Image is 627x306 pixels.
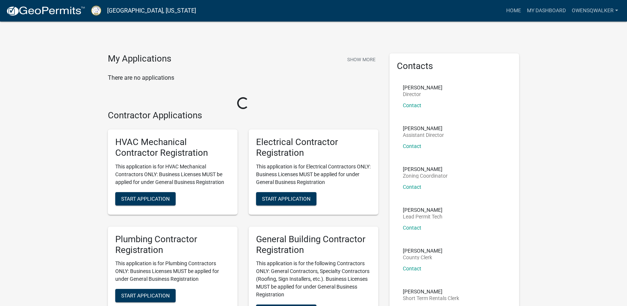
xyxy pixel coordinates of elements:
[403,296,459,301] p: Short Term Rentals Clerk
[403,266,421,272] a: Contact
[397,61,512,72] h5: Contacts
[403,184,421,190] a: Contact
[403,132,444,138] p: Assistant Director
[256,192,316,205] button: Start Application
[403,225,421,231] a: Contact
[403,126,444,131] p: [PERSON_NAME]
[107,4,196,17] a: [GEOGRAPHIC_DATA], [US_STATE]
[115,234,230,256] h5: Plumbing Contractor Registration
[403,102,421,108] a: Contact
[115,260,230,283] p: This application is for Plumbing Contractors ONLY: Business Licenses MUST be applied for under Ge...
[108,110,378,121] h4: Contractor Applications
[403,85,442,90] p: [PERSON_NAME]
[115,289,176,302] button: Start Application
[115,163,230,186] p: This application is for HVAC Mechanical Contractors ONLY: Business Licenses MUST be applied for u...
[256,163,371,186] p: This application is for Electrical Contractors ONLY: Business Licenses MUST be applied for under ...
[108,73,378,82] p: There are no applications
[256,137,371,158] h5: Electrical Contractor Registration
[403,207,442,213] p: [PERSON_NAME]
[121,293,170,299] span: Start Application
[403,248,442,253] p: [PERSON_NAME]
[115,137,230,158] h5: HVAC Mechanical Contractor Registration
[403,289,459,294] p: [PERSON_NAME]
[403,143,421,149] a: Contact
[524,4,569,18] a: My Dashboard
[403,92,442,97] p: Director
[262,195,311,201] span: Start Application
[91,6,101,16] img: Putnam County, Georgia
[115,192,176,205] button: Start Application
[403,167,448,172] p: [PERSON_NAME]
[503,4,524,18] a: Home
[121,195,170,201] span: Start Application
[569,4,621,18] a: owensqwalker
[256,234,371,256] h5: General Building Contractor Registration
[403,173,448,178] p: Zoning Coordinator
[403,214,442,219] p: Lead Permit Tech
[256,260,371,299] p: This application is for the following Contractors ONLY: General Contractors, Specialty Contractor...
[108,53,171,65] h4: My Applications
[403,255,442,260] p: County Clerk
[344,53,378,66] button: Show More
